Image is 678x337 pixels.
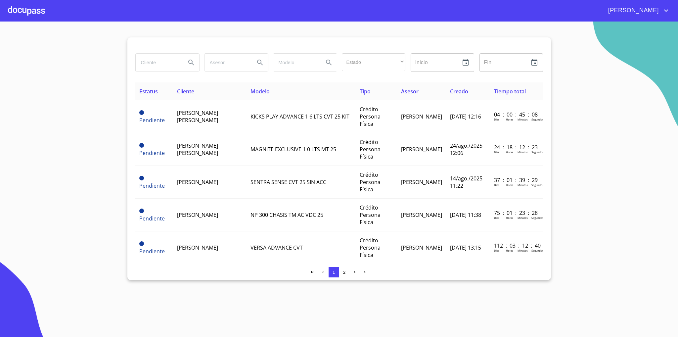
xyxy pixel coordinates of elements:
span: MAGNITE EXCLUSIVE 1 0 LTS MT 25 [250,146,336,153]
button: Search [252,55,268,71]
span: Pendiente [139,117,165,124]
button: Search [321,55,337,71]
p: Segundos [531,150,544,154]
span: Pendiente [139,110,144,115]
p: Horas [506,183,513,187]
button: 1 [329,267,339,277]
p: Horas [506,216,513,219]
span: [DATE] 12:16 [450,113,481,120]
span: 24/ago./2025 12:06 [450,142,482,157]
p: Minutos [518,216,528,219]
input: search [273,54,318,72]
span: Asesor [401,88,419,95]
span: Crédito Persona Física [360,171,381,193]
span: Tipo [360,88,371,95]
p: Minutos [518,183,528,187]
span: 1 [333,270,335,275]
span: Estatus [139,88,158,95]
p: Dias [494,249,499,252]
span: Pendiente [139,209,144,213]
span: Crédito Persona Física [360,237,381,259]
span: Tiempo total [494,88,526,95]
span: Pendiente [139,149,165,157]
span: Pendiente [139,241,144,246]
span: Cliente [177,88,194,95]
span: VERSA ADVANCE CVT [250,244,303,251]
span: [PERSON_NAME] [177,244,218,251]
span: [PERSON_NAME] [603,5,662,16]
p: Segundos [531,183,544,187]
p: Dias [494,183,499,187]
input: search [136,54,181,72]
p: 37 : 01 : 39 : 29 [494,176,539,184]
span: [PERSON_NAME] [401,113,442,120]
p: Dias [494,216,499,219]
span: [PERSON_NAME] [401,146,442,153]
input: search [204,54,249,72]
span: Pendiente [139,248,165,255]
span: Crédito Persona Física [360,204,381,226]
p: Minutos [518,118,528,121]
span: KICKS PLAY ADVANCE 1 6 LTS CVT 25 KIT [250,113,349,120]
span: [DATE] 11:38 [450,211,481,218]
p: Horas [506,150,513,154]
p: 112 : 03 : 12 : 40 [494,242,539,249]
p: 24 : 18 : 12 : 23 [494,144,539,151]
p: 04 : 00 : 45 : 08 [494,111,539,118]
span: Modelo [250,88,270,95]
span: Creado [450,88,468,95]
p: Horas [506,118,513,121]
button: 2 [339,267,350,277]
span: [PERSON_NAME] [PERSON_NAME] [177,142,218,157]
p: Minutos [518,249,528,252]
p: 75 : 01 : 23 : 28 [494,209,539,217]
p: Segundos [531,118,544,121]
p: Dias [494,150,499,154]
span: [DATE] 13:15 [450,244,481,251]
span: Crédito Persona Física [360,138,381,160]
span: Crédito Persona Física [360,106,381,127]
span: [PERSON_NAME] [177,211,218,218]
span: Pendiente [139,176,144,180]
span: Pendiente [139,215,165,222]
span: [PERSON_NAME] [401,244,442,251]
p: Horas [506,249,513,252]
p: Segundos [531,216,544,219]
span: Pendiente [139,143,144,148]
p: Dias [494,118,499,121]
span: SENTRA SENSE CVT 25 SIN ACC [250,178,326,186]
button: account of current user [603,5,670,16]
span: Pendiente [139,182,165,189]
span: NP 300 CHASIS TM AC VDC 25 [250,211,323,218]
span: [PERSON_NAME] [401,211,442,218]
span: [PERSON_NAME] [PERSON_NAME] [177,109,218,124]
p: Segundos [531,249,544,252]
button: Search [183,55,199,71]
p: Minutos [518,150,528,154]
span: [PERSON_NAME] [177,178,218,186]
span: [PERSON_NAME] [401,178,442,186]
span: 2 [343,270,345,275]
div: ​ [342,53,405,71]
span: 14/ago./2025 11:22 [450,175,482,189]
